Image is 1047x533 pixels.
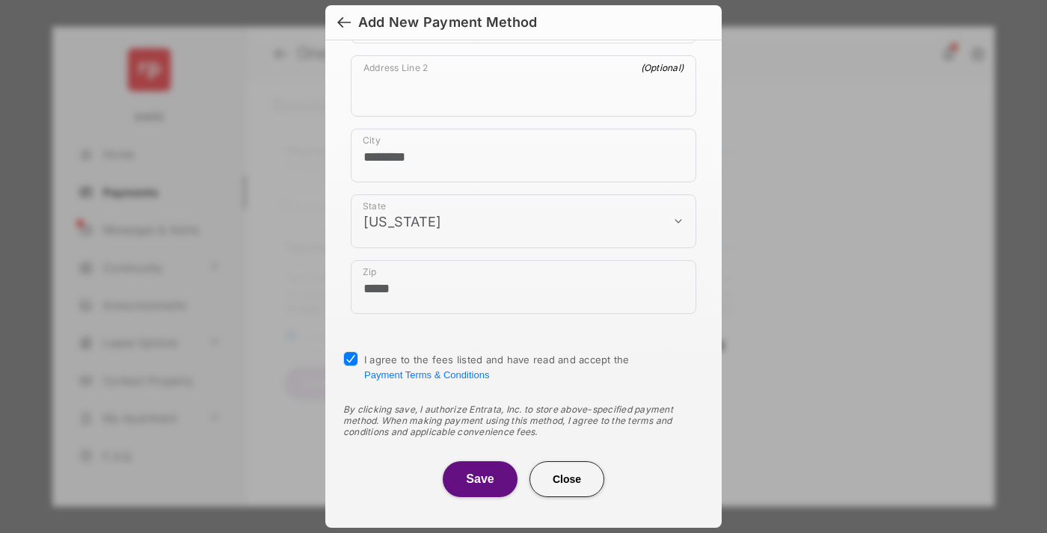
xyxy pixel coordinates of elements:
button: Close [529,461,604,497]
div: payment_method_screening[postal_addresses][addressLine2] [351,55,696,117]
div: payment_method_screening[postal_addresses][locality] [351,129,696,182]
div: By clicking save, I authorize Entrata, Inc. to store above-specified payment method. When making ... [343,404,704,437]
span: I agree to the fees listed and have read and accept the [364,354,630,381]
div: Add New Payment Method [358,14,537,31]
button: Save [443,461,518,497]
div: payment_method_screening[postal_addresses][administrativeArea] [351,194,696,248]
button: I agree to the fees listed and have read and accept the [364,369,489,381]
div: payment_method_screening[postal_addresses][postalCode] [351,260,696,314]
